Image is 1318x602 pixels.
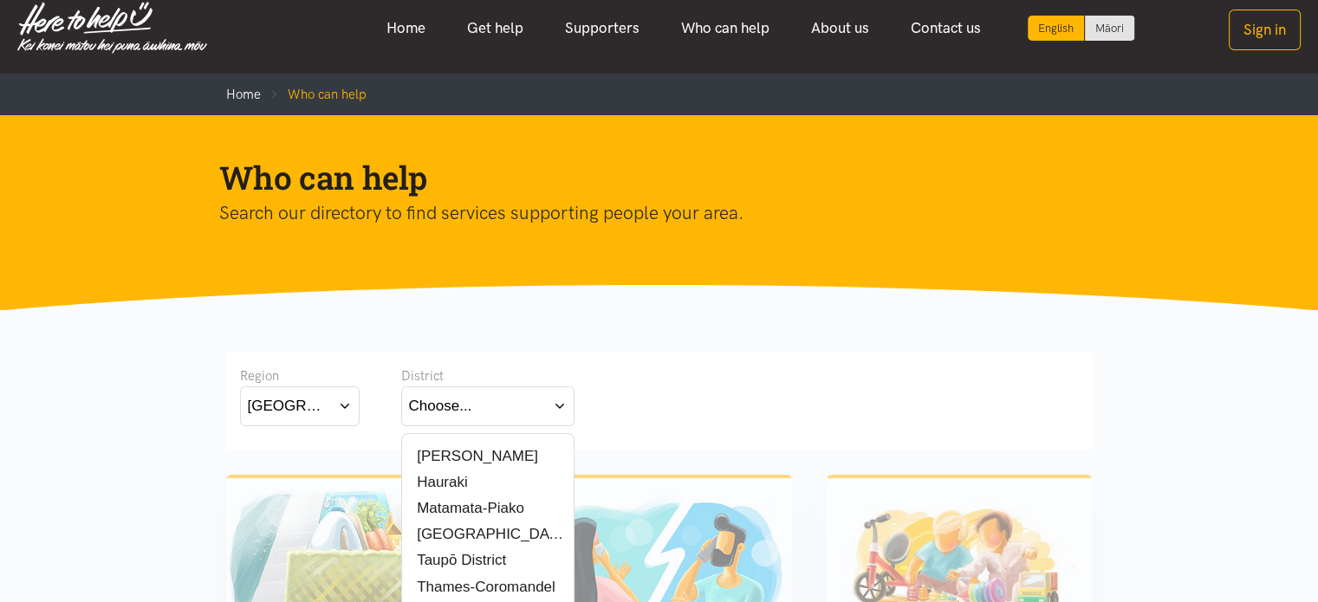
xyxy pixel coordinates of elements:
[1028,16,1135,41] div: Language toggle
[240,366,360,386] div: Region
[446,10,544,47] a: Get help
[409,471,468,493] label: Hauraki
[409,394,472,418] div: Choose...
[401,386,575,425] button: Choose...
[409,549,507,571] label: Taupō District
[1028,16,1085,41] div: Current language
[261,84,367,105] li: Who can help
[409,523,567,545] label: [GEOGRAPHIC_DATA]
[660,10,790,47] a: Who can help
[240,386,360,425] button: [GEOGRAPHIC_DATA]
[219,157,1072,198] h1: Who can help
[226,87,261,102] a: Home
[409,576,555,598] label: Thames-Coromandel
[409,497,524,519] label: Matamata-Piako
[1085,16,1134,41] a: Switch to Te Reo Māori
[401,366,575,386] div: District
[790,10,890,47] a: About us
[366,10,446,47] a: Home
[219,198,1072,228] p: Search our directory to find services supporting people your area.
[409,445,538,467] label: [PERSON_NAME]
[890,10,1002,47] a: Contact us
[248,394,331,418] div: [GEOGRAPHIC_DATA]
[17,2,207,54] img: Home
[544,10,660,47] a: Supporters
[1229,10,1301,50] button: Sign in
